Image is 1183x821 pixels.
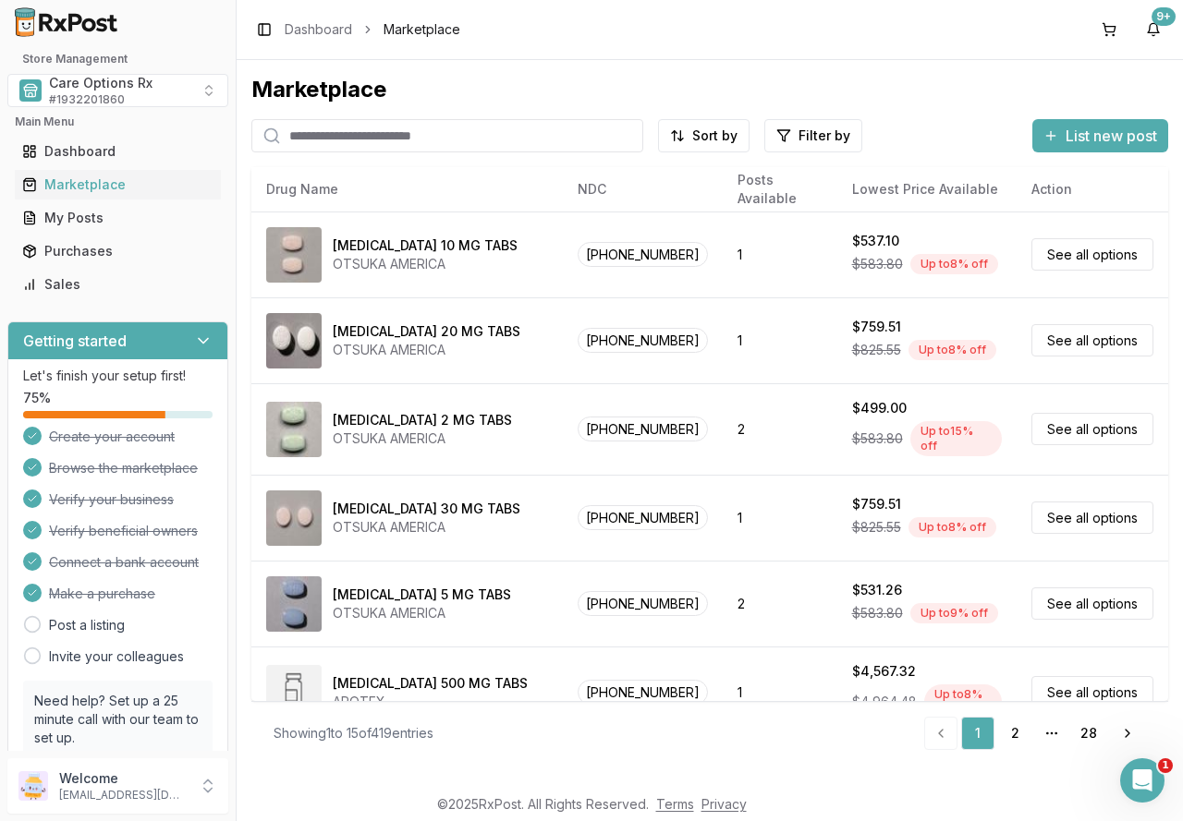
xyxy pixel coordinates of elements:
a: See all options [1031,238,1153,271]
div: $531.26 [852,581,902,599]
div: Up to 15 % off [910,421,1002,456]
span: 75 % [23,389,51,407]
a: See all options [1031,676,1153,708]
span: 1 [1158,758,1173,773]
span: $4,964.48 [852,693,917,711]
img: Abilify 5 MG TABS [266,576,322,632]
div: Up to 8 % off [924,684,1002,719]
a: Purchases [15,235,221,268]
span: [PHONE_NUMBER] [578,591,708,616]
div: [MEDICAL_DATA] 20 MG TABS [333,322,520,341]
span: $825.55 [852,518,901,537]
span: Sort by [692,127,738,145]
th: Action [1017,167,1168,211]
td: 2 [723,383,837,475]
span: Filter by [799,127,850,145]
div: Showing 1 to 15 of 419 entries [274,724,433,743]
div: [MEDICAL_DATA] 30 MG TABS [333,500,520,518]
div: Up to 9 % off [910,603,998,623]
div: OTSUKA AMERICA [333,255,518,273]
a: See all options [1031,413,1153,445]
div: $759.51 [852,495,901,513]
div: Marketplace [251,75,1168,104]
h2: Main Menu [15,115,221,129]
p: Need help? Set up a 25 minute call with our team to set up. [34,692,201,747]
h3: Getting started [23,330,127,352]
a: Terms [656,796,694,812]
th: Lowest Price Available [837,167,1017,211]
a: Go to next page [1109,717,1146,750]
button: Sales [7,270,228,299]
a: Dashboard [285,20,352,39]
div: OTSUKA AMERICA [333,518,520,537]
h2: Store Management [7,52,228,66]
td: 1 [723,646,837,738]
div: $759.51 [852,318,901,336]
div: OTSUKA AMERICA [333,429,512,448]
div: Marketplace [22,175,213,194]
span: $825.55 [852,341,901,359]
div: [MEDICAL_DATA] 10 MG TABS [333,236,518,255]
div: $537.10 [852,232,899,250]
div: Up to 8 % off [909,340,996,360]
a: See all options [1031,587,1153,620]
td: 1 [723,297,837,383]
span: Care Options Rx [49,74,152,92]
a: List new post [1032,128,1168,147]
th: Posts Available [723,167,837,211]
td: 2 [723,561,837,646]
img: Abilify 10 MG TABS [266,227,322,283]
a: 2 [998,717,1031,750]
span: [PHONE_NUMBER] [578,242,708,267]
div: OTSUKA AMERICA [333,604,511,622]
span: Verify beneficial owners [49,522,198,540]
a: 1 [961,717,994,750]
div: $499.00 [852,399,907,417]
div: OTSUKA AMERICA [333,341,520,359]
a: Invite your colleagues [49,647,184,666]
a: My Posts [15,201,221,235]
div: Up to 8 % off [909,517,996,537]
div: My Posts [22,209,213,227]
img: Abilify 2 MG TABS [266,402,322,457]
span: Verify your business [49,490,174,509]
div: 9+ [1152,7,1176,26]
p: Let's finish your setup first! [23,367,213,385]
button: Dashboard [7,137,228,166]
a: Book a call [34,748,105,764]
button: 9+ [1139,15,1168,44]
img: Abilify 30 MG TABS [266,490,322,546]
button: Marketplace [7,170,228,199]
img: Abiraterone Acetate 500 MG TABS [266,665,322,720]
a: Sales [15,268,221,301]
span: [PHONE_NUMBER] [578,680,708,705]
a: Marketplace [15,168,221,201]
span: Browse the marketplace [49,459,198,477]
a: See all options [1031,324,1153,356]
span: Create your account [49,428,175,446]
a: 28 [1072,717,1105,750]
div: $4,567.32 [852,662,916,681]
button: Sort by [658,119,750,152]
a: See all options [1031,501,1153,534]
p: [EMAIL_ADDRESS][DOMAIN_NAME] [59,788,188,803]
button: Select a view [7,74,228,107]
a: Dashboard [15,135,221,168]
button: Purchases [7,236,228,266]
button: My Posts [7,203,228,233]
span: Connect a bank account [49,553,199,572]
div: Sales [22,275,213,294]
span: Make a purchase [49,585,155,603]
button: List new post [1032,119,1168,152]
th: Drug Name [251,167,563,211]
img: RxPost Logo [7,7,126,37]
span: [PHONE_NUMBER] [578,505,708,530]
div: APOTEX [333,693,528,711]
div: Purchases [22,242,213,260]
span: $583.80 [852,604,903,622]
a: Privacy [701,796,747,812]
th: NDC [563,167,723,211]
img: Abilify 20 MG TABS [266,313,322,368]
span: # 1932201860 [49,92,125,107]
span: [PHONE_NUMBER] [578,328,708,353]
